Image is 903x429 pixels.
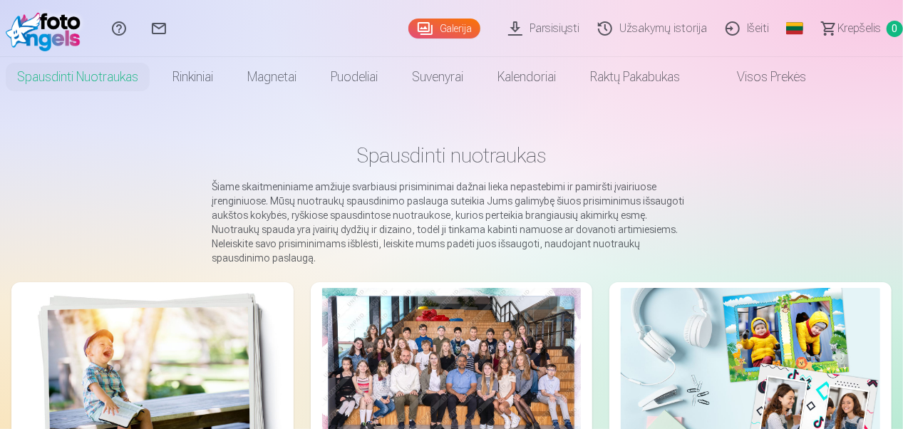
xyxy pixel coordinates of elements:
[408,19,480,38] a: Galerija
[212,180,691,265] p: Šiame skaitmeniniame amžiuje svarbiausi prisiminimai dažnai lieka nepastebimi ir pamiršti įvairiu...
[230,57,314,97] a: Magnetai
[395,57,480,97] a: Suvenyrai
[480,57,573,97] a: Kalendoriai
[314,57,395,97] a: Puodeliai
[573,57,697,97] a: Raktų pakabukas
[887,21,903,37] span: 0
[23,143,880,168] h1: Spausdinti nuotraukas
[837,20,881,37] span: Krepšelis
[697,57,823,97] a: Visos prekės
[6,6,88,51] img: /fa1
[155,57,230,97] a: Rinkiniai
